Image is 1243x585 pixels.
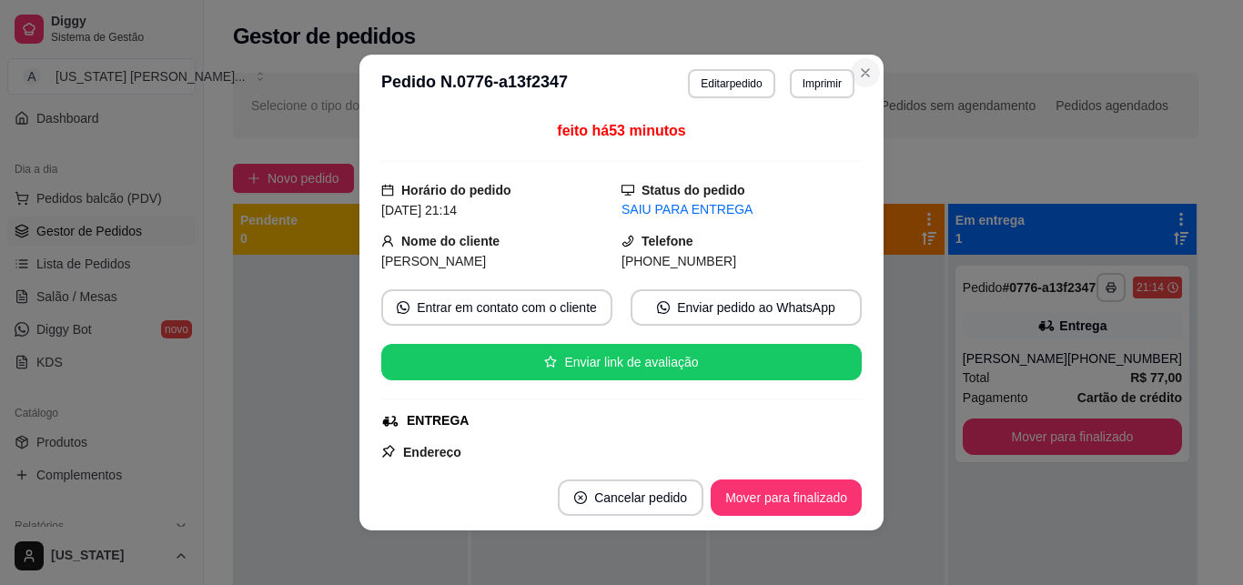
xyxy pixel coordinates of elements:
span: whats-app [657,301,670,314]
span: [PERSON_NAME] [381,254,486,268]
strong: Endereço [403,445,461,459]
button: whats-appEntrar em contato com o cliente [381,289,612,326]
span: close-circle [574,491,587,504]
button: Editarpedido [688,69,774,98]
span: phone [621,235,634,247]
h3: Pedido N. 0776-a13f2347 [381,69,568,98]
span: pushpin [381,444,396,459]
span: user [381,235,394,247]
button: Imprimir [790,69,854,98]
button: Mover para finalizado [711,479,862,516]
button: Close [851,58,880,87]
button: whats-appEnviar pedido ao WhatsApp [631,289,862,326]
button: close-circleCancelar pedido [558,479,703,516]
div: ENTREGA [407,411,469,430]
strong: Nome do cliente [401,234,500,248]
span: desktop [621,184,634,197]
span: [DATE] 21:14 [381,203,457,217]
span: calendar [381,184,394,197]
div: SAIU PARA ENTREGA [621,200,862,219]
strong: Status do pedido [642,183,745,197]
strong: Telefone [642,234,693,248]
span: [PHONE_NUMBER] [621,254,736,268]
span: feito há 53 minutos [557,123,685,138]
button: starEnviar link de avaliação [381,344,862,380]
span: whats-app [397,301,409,314]
strong: Horário do pedido [401,183,511,197]
span: star [544,356,557,368]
